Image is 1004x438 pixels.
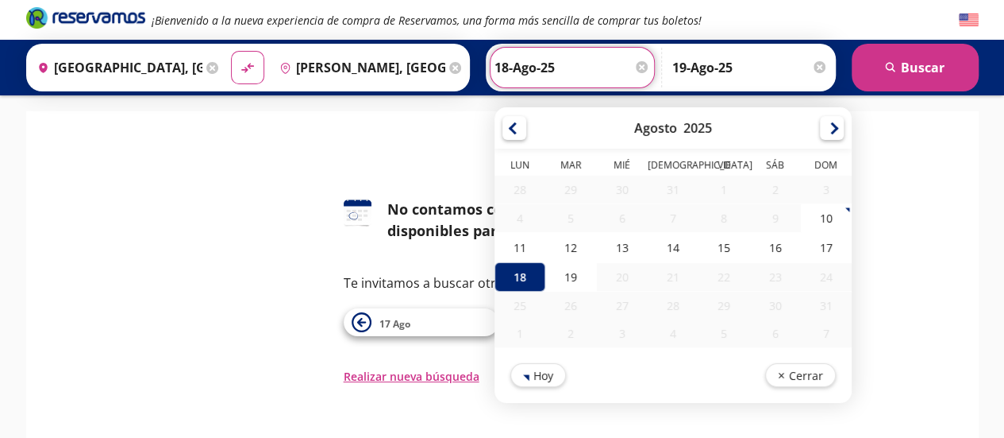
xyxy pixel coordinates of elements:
[494,233,545,262] div: 11-Ago-25
[273,48,445,87] input: Buscar Destino
[698,158,749,176] th: Viernes
[494,320,545,347] div: 01-Sep-25
[634,119,677,137] div: Agosto
[387,199,661,242] div: No contamos con horarios disponibles para esta fecha
[31,48,203,87] input: Buscar Origen
[545,292,596,320] div: 26-Ago-25
[800,263,851,291] div: 24-Ago-25
[647,263,698,291] div: 21-Ago-25
[545,233,596,262] div: 12-Ago-25
[749,158,800,176] th: Sábado
[344,308,498,336] button: 17 Ago
[596,204,647,232] div: 06-Ago-25
[152,13,702,28] em: ¡Bienvenido a la nueva experiencia de compra de Reservamos, una forma más sencilla de comprar tus...
[26,6,145,29] i: Brand Logo
[698,176,749,203] div: 01-Ago-25
[545,320,596,347] div: 02-Sep-25
[596,158,647,176] th: Miércoles
[379,317,410,331] span: 17 Ago
[800,158,851,176] th: Domingo
[596,292,647,320] div: 27-Ago-25
[852,44,979,91] button: Buscar
[647,176,698,203] div: 31-Jul-25
[698,204,749,232] div: 08-Ago-25
[344,273,661,293] p: Te invitamos a buscar otra fecha o ruta
[749,204,800,232] div: 09-Ago-25
[749,292,800,320] div: 30-Ago-25
[800,233,851,262] div: 17-Ago-25
[764,363,835,387] button: Cerrar
[959,10,979,30] button: English
[494,262,545,292] div: 18-Ago-25
[683,119,712,137] div: 2025
[545,176,596,203] div: 29-Jul-25
[800,203,851,233] div: 10-Ago-25
[698,320,749,347] div: 05-Sep-25
[26,6,145,34] a: Brand Logo
[800,320,851,347] div: 07-Sep-25
[596,233,647,262] div: 13-Ago-25
[672,48,828,87] input: Opcional
[494,158,545,176] th: Lunes
[596,263,647,291] div: 20-Ago-25
[749,263,800,291] div: 23-Ago-25
[494,176,545,203] div: 28-Jul-25
[545,158,596,176] th: Martes
[510,363,566,387] button: Hoy
[749,320,800,347] div: 06-Sep-25
[545,204,596,232] div: 05-Ago-25
[344,368,479,385] button: Realizar nueva búsqueda
[800,292,851,320] div: 31-Ago-25
[647,204,698,232] div: 07-Ago-25
[494,292,545,320] div: 25-Ago-25
[749,176,800,203] div: 02-Ago-25
[698,292,749,320] div: 29-Ago-25
[647,320,698,347] div: 04-Sep-25
[596,176,647,203] div: 30-Jul-25
[698,263,749,291] div: 22-Ago-25
[800,176,851,203] div: 03-Ago-25
[749,233,800,262] div: 16-Ago-25
[647,158,698,176] th: Jueves
[596,320,647,347] div: 03-Sep-25
[494,204,545,232] div: 04-Ago-25
[647,292,698,320] div: 28-Ago-25
[494,48,650,87] input: Elegir Fecha
[647,233,698,262] div: 14-Ago-25
[698,233,749,262] div: 15-Ago-25
[545,262,596,292] div: 19-Ago-25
